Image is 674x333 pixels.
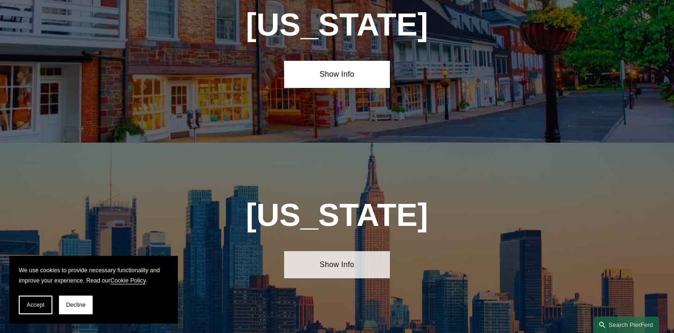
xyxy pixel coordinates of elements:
button: Decline [59,296,93,314]
p: We use cookies to provide necessary functionality and improve your experience. Read our . [19,265,168,286]
section: Cookie banner [9,256,178,324]
a: Cookie Policy [110,277,146,284]
button: Accept [19,296,52,314]
a: Search this site [593,317,659,333]
span: Accept [27,302,44,308]
span: Decline [66,302,86,308]
h1: [US_STATE] [205,197,469,233]
h1: [US_STATE] [205,7,469,43]
a: Show Info [284,61,390,88]
a: Show Info [284,251,390,278]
